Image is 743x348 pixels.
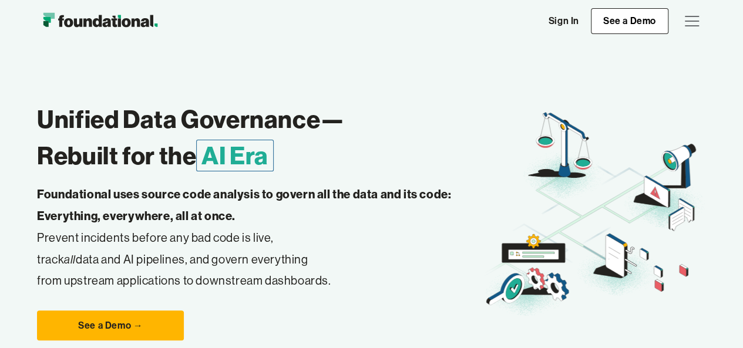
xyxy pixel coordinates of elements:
[537,9,591,33] a: Sign In
[37,310,184,341] a: See a Demo →
[37,184,483,292] p: Prevent incidents before any bad code is live, track data and AI pipelines, and govern everything...
[37,187,451,223] strong: Foundational uses source code analysis to govern all the data and its code: Everything, everywher...
[64,252,76,266] em: all
[196,140,274,171] span: AI Era
[684,292,743,348] iframe: Chat Widget
[591,8,668,34] a: See a Demo
[678,7,706,35] div: menu
[37,9,163,33] a: home
[37,9,163,33] img: Foundational Logo
[37,101,483,174] h1: Unified Data Governance— Rebuilt for the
